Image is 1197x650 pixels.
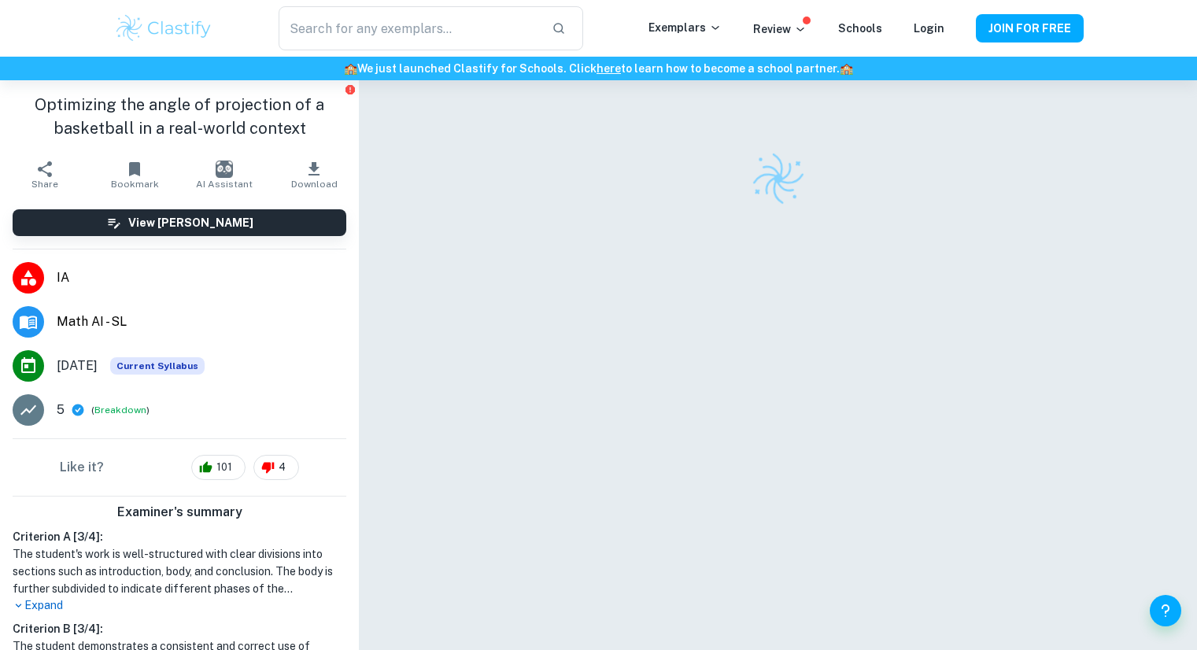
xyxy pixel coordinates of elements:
[114,13,214,44] img: Clastify logo
[91,403,150,418] span: ( )
[753,20,807,38] p: Review
[838,22,882,35] a: Schools
[128,214,253,231] h6: View [PERSON_NAME]
[597,62,621,75] a: here
[90,153,179,197] button: Bookmark
[60,458,104,477] h6: Like it?
[31,179,58,190] span: Share
[196,179,253,190] span: AI Assistant
[13,597,346,614] p: Expand
[13,545,346,597] h1: The student's work is well-structured with clear divisions into sections such as introduction, bo...
[110,357,205,375] span: Current Syllabus
[3,60,1194,77] h6: We just launched Clastify for Schools. Click to learn how to become a school partner.
[208,460,241,475] span: 101
[748,149,808,209] img: Clastify logo
[344,62,357,75] span: 🏫
[57,356,98,375] span: [DATE]
[191,455,246,480] div: 101
[914,22,944,35] a: Login
[179,153,269,197] button: AI Assistant
[13,528,346,545] h6: Criterion A [ 3 / 4 ]:
[253,455,299,480] div: 4
[269,153,359,197] button: Download
[344,83,356,95] button: Report issue
[6,503,353,522] h6: Examiner's summary
[13,93,346,140] h1: Optimizing the angle of projection of a basketball in a real-world context
[270,460,294,475] span: 4
[1150,595,1181,626] button: Help and Feedback
[57,401,65,419] p: 5
[13,620,346,637] h6: Criterion B [ 3 / 4 ]:
[840,62,853,75] span: 🏫
[94,403,146,417] button: Breakdown
[57,312,346,331] span: Math AI - SL
[111,179,159,190] span: Bookmark
[57,268,346,287] span: IA
[291,179,338,190] span: Download
[976,14,1084,42] button: JOIN FOR FREE
[648,19,722,36] p: Exemplars
[279,6,538,50] input: Search for any exemplars...
[110,357,205,375] div: This exemplar is based on the current syllabus. Feel free to refer to it for inspiration/ideas wh...
[13,209,346,236] button: View [PERSON_NAME]
[216,161,233,178] img: AI Assistant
